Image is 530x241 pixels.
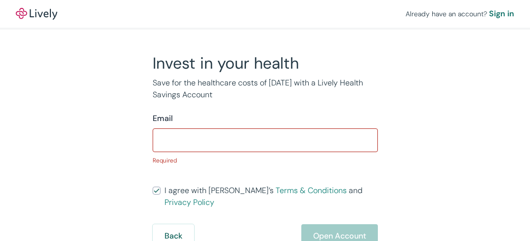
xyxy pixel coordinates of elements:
[153,53,378,73] h2: Invest in your health
[153,77,378,101] p: Save for the healthcare costs of [DATE] with a Lively Health Savings Account
[406,8,514,20] div: Already have an account?
[153,156,378,165] p: Required
[153,113,173,124] label: Email
[489,8,514,20] a: Sign in
[16,8,57,20] a: LivelyLively
[164,197,214,207] a: Privacy Policy
[276,185,347,196] a: Terms & Conditions
[16,8,57,20] img: Lively
[164,185,378,208] span: I agree with [PERSON_NAME]’s and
